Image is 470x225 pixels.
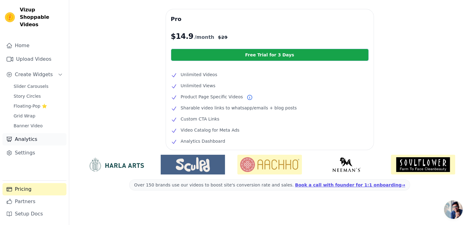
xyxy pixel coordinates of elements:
[2,183,66,195] a: Pricing
[2,68,66,81] button: Create Widgets
[171,126,369,134] li: Video Catalog for Meta Ads
[14,113,35,119] span: Grid Wrap
[15,71,53,78] span: Create Widgets
[391,155,455,174] img: Soulflower
[14,83,49,89] span: Slider Carousels
[181,82,215,89] span: Unlimited Views
[181,104,297,112] span: Sharable video links to whatsapp/emails + blog posts
[194,34,214,41] span: /month
[218,34,227,40] span: $ 29
[171,115,369,123] li: Custom CTA Links
[2,133,66,145] a: Analytics
[10,102,66,110] a: Floating-Pop ⭐
[171,31,193,41] span: $ 14.9
[237,155,302,174] img: Aachho
[10,92,66,100] a: Story Circles
[171,14,369,24] h3: Pro
[14,103,47,109] span: Floating-Pop ⭐
[10,112,66,120] a: Grid Wrap
[10,121,66,130] a: Banner Video
[181,137,225,145] span: Analytics Dashboard
[20,6,64,28] span: Vizup Shoppable Videos
[181,71,217,78] span: Unlimited Videos
[295,182,405,187] a: Book a call with founder for 1:1 onboarding
[14,93,41,99] span: Story Circles
[314,157,379,172] img: Neeman's
[84,157,148,172] img: HarlaArts
[2,53,66,65] a: Upload Videos
[181,93,243,100] span: Product Page Specific Videos
[10,82,66,91] a: Slider Carousels
[2,147,66,159] a: Settings
[2,208,66,220] a: Setup Docs
[14,123,43,129] span: Banner Video
[2,195,66,208] a: Partners
[2,39,66,52] a: Home
[161,157,225,172] img: Sculpd US
[5,12,15,22] img: Vizup
[444,200,463,219] a: Open chat
[171,49,369,61] a: Free Trial for 3 Days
